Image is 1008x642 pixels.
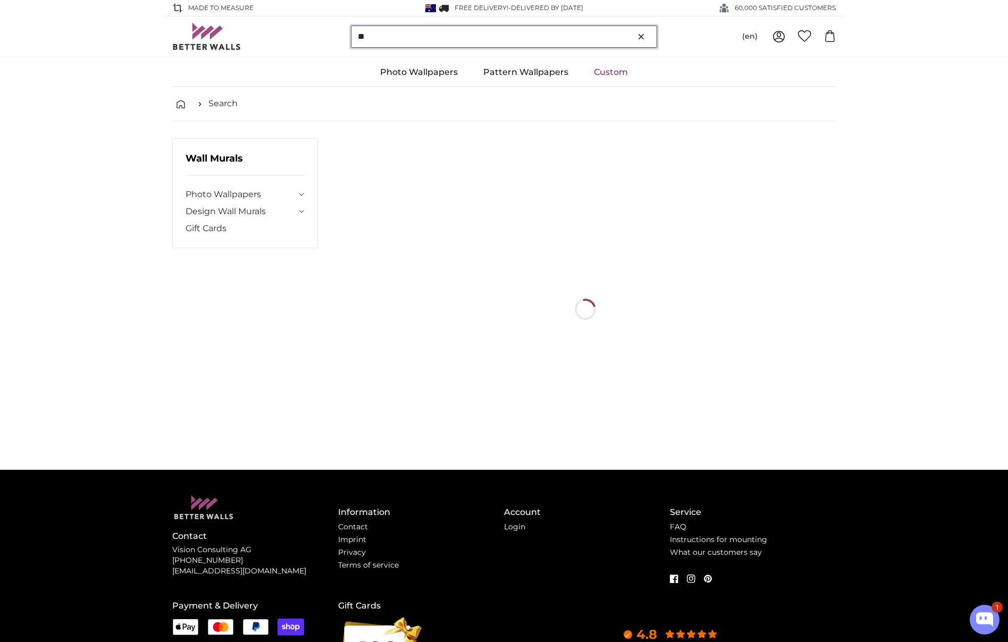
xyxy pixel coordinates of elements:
a: Photo Wallpapers [367,58,471,86]
h4: Gift Cards [338,599,504,612]
a: Design Wall Murals [186,205,296,218]
h4: Account [504,506,670,519]
h4: Information [338,506,504,519]
span: FREE delivery! [455,4,508,12]
a: Privacy [338,547,366,557]
a: Search [208,97,238,110]
a: What our customers say [670,547,762,557]
a: Login [504,522,525,531]
h4: Payment & Delivery [172,599,338,612]
a: Pattern Wallpapers [471,58,581,86]
h4: Service [670,506,836,519]
button: (en) [734,27,766,46]
span: 60,000 SATISFIED CUSTOMERS [735,3,836,13]
a: Instructions for mounting [670,535,767,544]
a: Custom [581,58,641,86]
h4: Contact [172,530,338,543]
span: Delivered by [DATE] [511,4,583,12]
a: Photo Wallpapers [186,188,296,201]
a: Imprint [338,535,366,544]
span: Made to Measure [188,3,254,13]
summary: Photo Wallpapers [186,188,305,201]
img: Betterwalls [172,23,241,50]
div: 1 [992,602,1003,613]
a: FAQ [670,522,686,531]
a: Gift Cards [186,222,305,235]
img: Australia [425,4,436,12]
button: Open chatbox [970,605,999,635]
span: - [508,4,583,12]
a: Contact [338,522,368,531]
summary: Design Wall Murals [186,205,305,218]
p: Vision Consulting AG [PHONE_NUMBER] [EMAIL_ADDRESS][DOMAIN_NAME] [172,545,338,577]
a: Terms of service [338,560,399,570]
nav: breadcrumbs [172,87,836,121]
h3: Wall Murals [186,151,305,175]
